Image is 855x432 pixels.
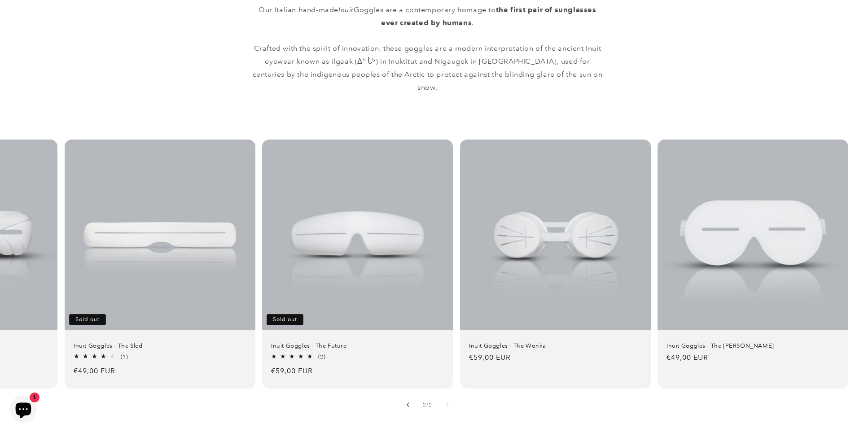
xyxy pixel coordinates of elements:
strong: ever created by humans [381,18,472,27]
span: 2 [423,400,426,409]
a: Inuit Goggles - The Sled [74,342,246,349]
p: Our Italian hand-made Goggles are a contemporary homage to . Crafted with the spirit of innovatio... [253,4,603,94]
em: Inuit [338,5,354,14]
span: 2 [429,400,432,409]
inbox-online-store-chat: Shopify online store chat [7,396,39,425]
button: Slide left [398,395,418,415]
strong: the first pair of sunglasses [496,5,596,14]
button: Slide right [438,395,457,415]
a: Inuit Goggles - The Future [271,342,444,349]
a: Inuit Goggles - The Wonka [469,342,642,349]
span: / [426,400,429,409]
a: Inuit Goggles - The [PERSON_NAME] [666,342,839,349]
